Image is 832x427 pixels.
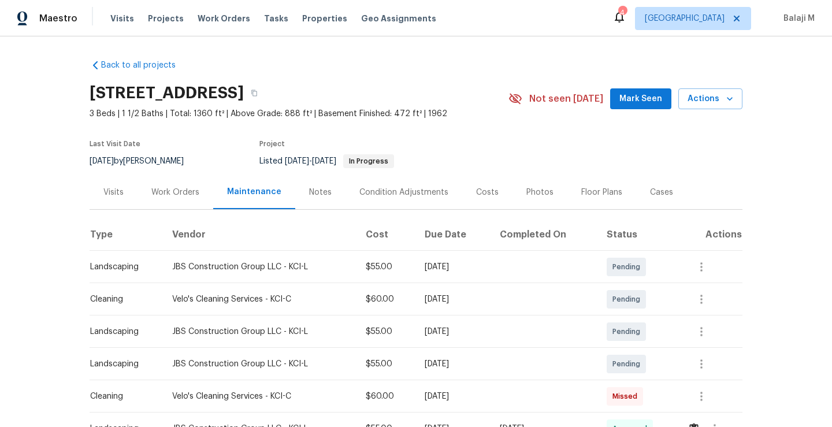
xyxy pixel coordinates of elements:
a: Back to all projects [90,60,200,71]
span: [DATE] [285,157,309,165]
span: Projects [148,13,184,24]
span: In Progress [344,158,393,165]
span: Missed [612,391,642,402]
button: Copy Address [244,83,265,103]
div: Condition Adjustments [359,187,448,198]
div: $60.00 [366,294,406,305]
span: Properties [302,13,347,24]
th: Status [597,218,679,251]
div: 4 [618,7,626,18]
button: Mark Seen [610,88,671,110]
span: Pending [612,261,645,273]
th: Cost [356,218,415,251]
span: [DATE] [312,157,336,165]
div: [DATE] [425,294,482,305]
div: JBS Construction Group LLC - KCI-L [172,261,347,273]
span: Pending [612,358,645,370]
span: Tasks [264,14,288,23]
span: Not seen [DATE] [529,93,603,105]
div: [DATE] [425,358,482,370]
div: $55.00 [366,326,406,337]
span: Actions [688,92,733,106]
div: Maintenance [227,186,281,198]
th: Type [90,218,163,251]
div: JBS Construction Group LLC - KCI-L [172,358,347,370]
button: Actions [678,88,742,110]
span: Mark Seen [619,92,662,106]
th: Actions [678,218,742,251]
th: Vendor [163,218,356,251]
div: JBS Construction Group LLC - KCI-L [172,326,347,337]
div: [DATE] [425,391,482,402]
div: Cleaning [90,294,154,305]
span: 3 Beds | 1 1/2 Baths | Total: 1360 ft² | Above Grade: 888 ft² | Basement Finished: 472 ft² | 1962 [90,108,508,120]
div: Velo's Cleaning Services - KCI-C [172,294,347,305]
span: Last Visit Date [90,140,140,147]
div: Landscaping [90,358,154,370]
span: Pending [612,294,645,305]
div: Cleaning [90,391,154,402]
span: Maestro [39,13,77,24]
div: Work Orders [151,187,199,198]
span: Geo Assignments [361,13,436,24]
h2: [STREET_ADDRESS] [90,87,244,99]
span: Work Orders [198,13,250,24]
span: [DATE] [90,157,114,165]
div: by [PERSON_NAME] [90,154,198,168]
div: [DATE] [425,261,482,273]
span: Balaji M [779,13,815,24]
span: Visits [110,13,134,24]
th: Due Date [415,218,491,251]
th: Completed On [491,218,597,251]
div: Floor Plans [581,187,622,198]
span: [GEOGRAPHIC_DATA] [645,13,725,24]
div: Notes [309,187,332,198]
div: Cases [650,187,673,198]
span: Pending [612,326,645,337]
div: Costs [476,187,499,198]
span: - [285,157,336,165]
div: Landscaping [90,261,154,273]
div: $55.00 [366,261,406,273]
div: Velo's Cleaning Services - KCI-C [172,391,347,402]
span: Project [259,140,285,147]
div: $60.00 [366,391,406,402]
div: Photos [526,187,554,198]
div: [DATE] [425,326,482,337]
span: Listed [259,157,394,165]
div: Visits [103,187,124,198]
div: Landscaping [90,326,154,337]
div: $55.00 [366,358,406,370]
